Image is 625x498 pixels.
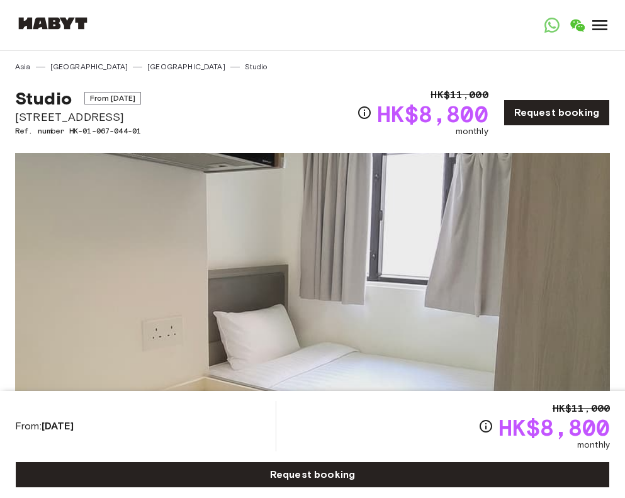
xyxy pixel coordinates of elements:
[15,61,31,72] a: Asia
[84,92,142,105] span: From [DATE]
[15,88,72,109] span: Studio
[553,401,610,416] span: HK$11,000
[456,125,488,138] span: monthly
[478,419,493,434] svg: Check cost overview for full price breakdown. Please note that discounts apply to new joiners onl...
[431,88,488,103] span: HK$11,000
[577,439,610,451] span: monthly
[245,61,267,72] a: Studio
[15,17,91,30] img: Habyt
[42,420,74,432] b: [DATE]
[15,125,141,137] span: Ref. number HK-01-067-044-01
[15,109,141,125] span: [STREET_ADDRESS]
[377,103,488,125] span: HK$8,800
[357,105,372,120] svg: Check cost overview for full price breakdown. Please note that discounts apply to new joiners onl...
[498,416,610,439] span: HK$8,800
[50,61,128,72] a: [GEOGRAPHIC_DATA]
[15,419,74,433] span: From:
[15,461,610,488] a: Request booking
[15,153,610,488] img: Marketing picture of unit HK-01-067-044-01
[147,61,225,72] a: [GEOGRAPHIC_DATA]
[504,99,610,126] a: Request booking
